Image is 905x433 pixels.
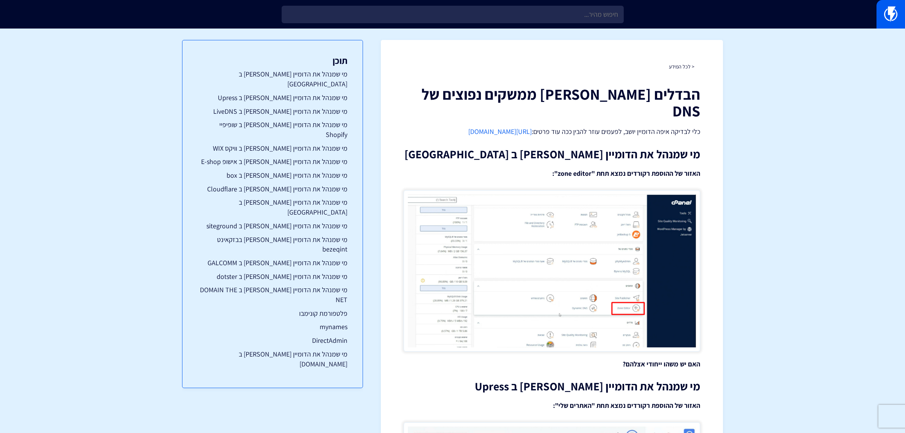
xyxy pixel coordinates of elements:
a: מי שמנהל את הדומיין [PERSON_NAME] ב GALCOMM [198,258,347,268]
strong: האזור של ההוספת רקורדים נמצא תחת "zone editor": [552,169,700,178]
a: מי שמנהל את הדומיין [PERSON_NAME] בבזקאינט bezeqint [198,235,347,254]
h2: מי שמנהל את הדומיין [PERSON_NAME] ב [GEOGRAPHIC_DATA] [404,148,700,161]
a: מי שמנהל את הדומיין [PERSON_NAME] ב [GEOGRAPHIC_DATA] [198,69,347,89]
input: חיפוש מהיר... [282,6,624,23]
p: כלי לבדיקה איפה הדומיין יושב, לפעמים עוזר להבין ככה עוד פרטים: [404,127,700,137]
a: מי שמנהל את הדומיין [PERSON_NAME] ב siteground [198,221,347,231]
a: מי שמנהל את הדומיין [PERSON_NAME] ב Upress [198,93,347,103]
a: מי שמנהל את הדומיין [PERSON_NAME] ב box [198,170,347,180]
h2: מי שמנהל את הדומיין [PERSON_NAME] ב Upress [404,380,700,393]
a: מי שמנהל את הדומיין [PERSON_NAME] ב LiveDNS [198,107,347,116]
a: מי שמנהל את הדומיין [PERSON_NAME] ב וויקס WIX [198,143,347,153]
strong: האזור של ההוספת רקורדים נמצא תחת "האתרים שלי": [553,401,700,410]
h3: תוכן [198,56,347,65]
a: [URL][DOMAIN_NAME] [468,127,532,136]
a: מי שמנהל את הדומיין [PERSON_NAME] ב [DOMAIN_NAME] [198,349,347,369]
a: פלטפורמת קונימבו [198,309,347,318]
a: מי שמנהל את הדומיין [PERSON_NAME] ב Cloudflare [198,184,347,194]
a: מי שמנהל את הדומיין [PERSON_NAME] ב [GEOGRAPHIC_DATA] [198,197,347,217]
a: מי שמנהל את הדומיין [PERSON_NAME] ב dotster [198,272,347,282]
strong: האם יש משהו ייחודי אצלהם? [623,360,700,368]
a: מי שמנהל את הדומיין [PERSON_NAME] ב שופיפיי Shopify [198,120,347,139]
a: < לכל המידע [669,63,694,70]
a: מי שמנהל את הדומיין [PERSON_NAME] ב אישופ E-shop [198,157,347,167]
a: mynames [198,322,347,332]
h1: הבדלים [PERSON_NAME] ממשקים נפוצים של DNS [404,86,700,119]
a: מי שמנהל את הדומיין [PERSON_NAME] ב DOMAIN THE NET [198,285,347,304]
a: DirectAdmin [198,336,347,345]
